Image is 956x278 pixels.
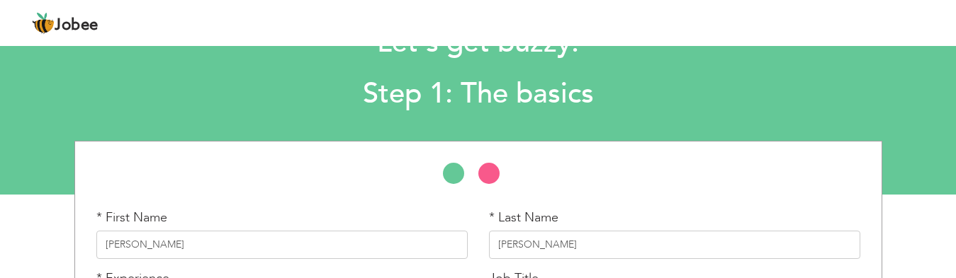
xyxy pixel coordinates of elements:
label: * First Name [96,209,167,227]
span: Jobee [55,18,99,33]
label: * Last Name [489,209,558,227]
h2: Step 1: The basics [130,76,826,112]
img: jobee.io [32,12,55,35]
h1: Let's get buzzy! [130,25,826,62]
